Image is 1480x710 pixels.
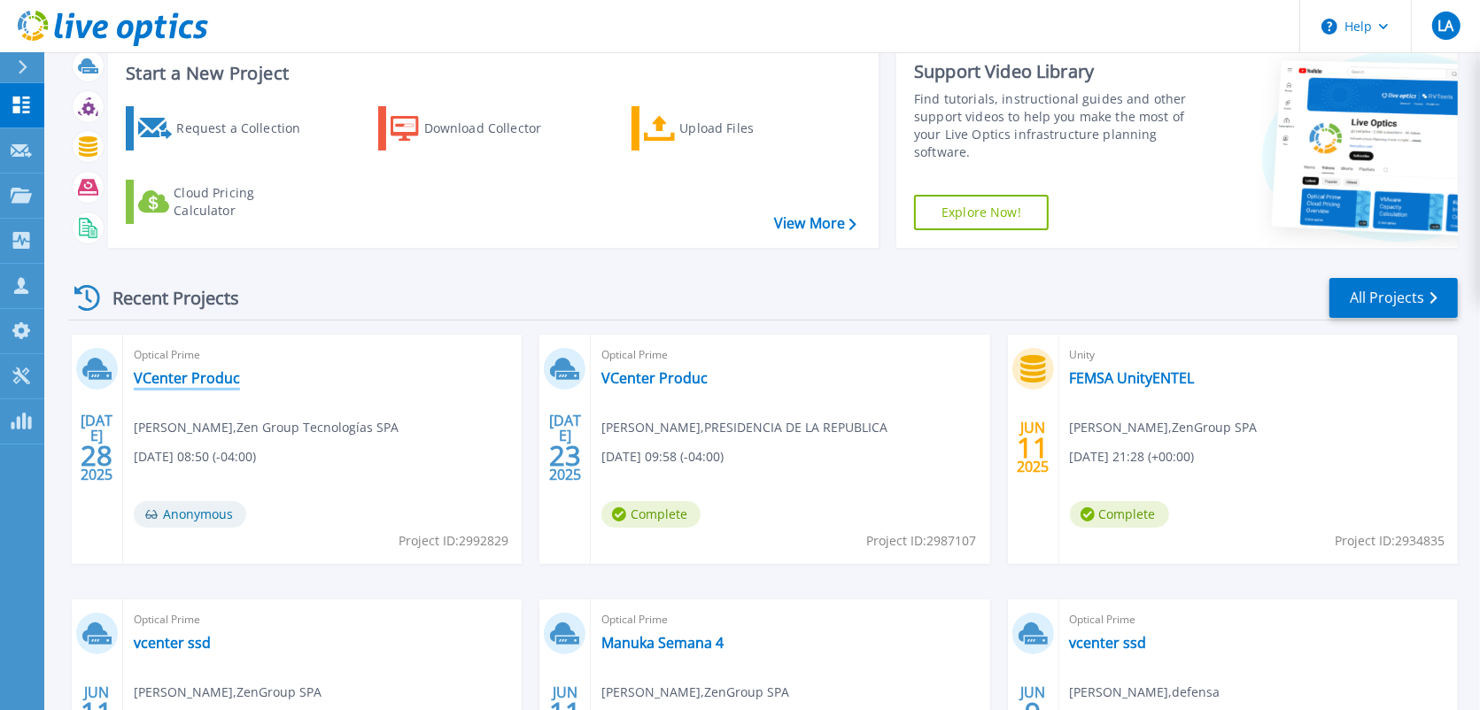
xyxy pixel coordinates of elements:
[774,215,856,232] a: View More
[1070,447,1195,467] span: [DATE] 21:28 (+00:00)
[378,106,576,150] a: Download Collector
[1070,610,1447,629] span: Optical Prime
[134,610,511,629] span: Optical Prime
[1335,531,1445,551] span: Project ID: 2934835
[601,369,708,387] a: VCenter Produc
[1070,418,1258,437] span: [PERSON_NAME] , ZenGroup SPA
[134,501,246,528] span: Anonymous
[1437,19,1453,33] span: LA
[601,447,724,467] span: [DATE] 09:58 (-04:00)
[134,418,399,437] span: [PERSON_NAME] , Zen Group Tecnologías SPA
[176,111,318,146] div: Request a Collection
[81,448,112,463] span: 28
[601,345,979,365] span: Optical Prime
[601,418,887,437] span: [PERSON_NAME] , PRESIDENCIA DE LA REPUBLICA
[134,345,511,365] span: Optical Prime
[399,531,508,551] span: Project ID: 2992829
[1017,440,1049,455] span: 11
[601,683,789,702] span: [PERSON_NAME] , ZenGroup SPA
[134,683,322,702] span: [PERSON_NAME] , ZenGroup SPA
[1070,501,1169,528] span: Complete
[601,501,701,528] span: Complete
[174,184,315,220] div: Cloud Pricing Calculator
[867,531,977,551] span: Project ID: 2987107
[549,448,581,463] span: 23
[914,60,1197,83] div: Support Video Library
[134,447,256,467] span: [DATE] 08:50 (-04:00)
[1070,369,1195,387] a: FEMSA UnityENTEL
[134,369,240,387] a: VCenter Produc
[68,276,263,320] div: Recent Projects
[126,64,856,83] h3: Start a New Project
[601,610,979,629] span: Optical Prime
[134,634,211,652] a: vcenter ssd
[1016,415,1050,480] div: JUN 2025
[679,111,821,146] div: Upload Files
[601,634,724,652] a: Manuka Semana 4
[1329,278,1458,318] a: All Projects
[1070,345,1447,365] span: Unity
[1070,634,1147,652] a: vcenter ssd
[632,106,829,150] a: Upload Files
[914,195,1049,230] a: Explore Now!
[126,106,323,150] a: Request a Collection
[1070,683,1220,702] span: [PERSON_NAME] , defensa
[548,415,582,480] div: [DATE] 2025
[914,90,1197,161] div: Find tutorials, instructional guides and other support videos to help you make the most of your L...
[424,111,566,146] div: Download Collector
[126,180,323,224] a: Cloud Pricing Calculator
[80,415,113,480] div: [DATE] 2025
